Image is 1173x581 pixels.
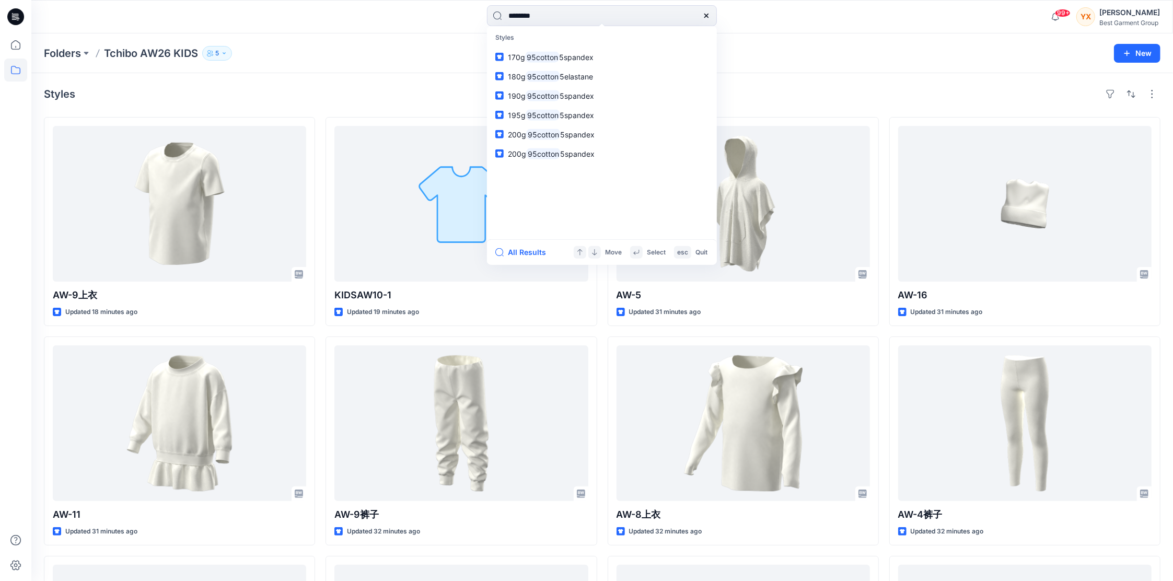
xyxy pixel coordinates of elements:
[525,51,560,63] mark: 95cotton
[695,247,707,258] p: Quit
[677,247,688,258] p: esc
[44,46,81,61] a: Folders
[495,246,553,259] button: All Results
[334,288,588,303] p: KIDSAW10-1
[526,71,560,83] mark: 95cotton
[526,148,561,160] mark: 95cotton
[53,507,306,522] p: AW-11
[489,28,715,48] p: Styles
[489,124,715,144] a: 200g95cotton5spandex
[347,526,420,537] p: Updated 32 minutes ago
[1076,7,1095,26] div: YX
[44,88,75,100] h4: Styles
[617,507,870,522] p: AW-8上衣
[508,52,525,61] span: 170g
[53,345,306,501] a: AW-11
[53,288,306,303] p: AW-9上衣
[489,47,715,66] a: 170g95cotton5spandex
[560,91,595,100] span: 5spandex
[1099,6,1160,19] div: [PERSON_NAME]
[508,130,526,138] span: 200g
[617,288,870,303] p: AW-5
[489,105,715,124] a: 195g95cotton5spandex
[898,345,1152,501] a: AW-4裤子
[508,72,526,80] span: 180g
[489,66,715,86] a: 180g95cotton5elastane
[560,72,594,80] span: 5elastane
[1055,9,1071,17] span: 99+
[489,144,715,163] a: 200g95cotton5spandex
[561,149,595,158] span: 5spandex
[1099,19,1160,27] div: Best Garment Group
[508,149,526,158] span: 200g
[911,526,984,537] p: Updated 32 minutes ago
[561,130,595,138] span: 5spandex
[617,126,870,282] a: AW-5
[629,307,701,318] p: Updated 31 minutes ago
[560,52,594,61] span: 5spandex
[605,247,622,258] p: Move
[347,307,419,318] p: Updated 19 minutes ago
[898,507,1152,522] p: AW-4裤子
[65,526,137,537] p: Updated 31 minutes ago
[560,110,595,119] span: 5spandex
[65,307,137,318] p: Updated 18 minutes ago
[898,288,1152,303] p: AW-16
[508,110,526,119] span: 195g
[334,126,588,282] a: KIDSAW10-1
[215,48,219,59] p: 5
[334,507,588,522] p: AW-9裤子
[202,46,232,61] button: 5
[526,90,560,102] mark: 95cotton
[508,91,526,100] span: 190g
[911,307,983,318] p: Updated 31 minutes ago
[1114,44,1160,63] button: New
[526,109,560,121] mark: 95cotton
[898,126,1152,282] a: AW-16
[104,46,198,61] p: Tchibo AW26 KIDS
[334,345,588,501] a: AW-9裤子
[53,126,306,282] a: AW-9上衣
[617,345,870,501] a: AW-8上衣
[647,247,666,258] p: Select
[526,129,561,141] mark: 95cotton
[489,86,715,105] a: 190g95cotton5spandex
[629,526,702,537] p: Updated 32 minutes ago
